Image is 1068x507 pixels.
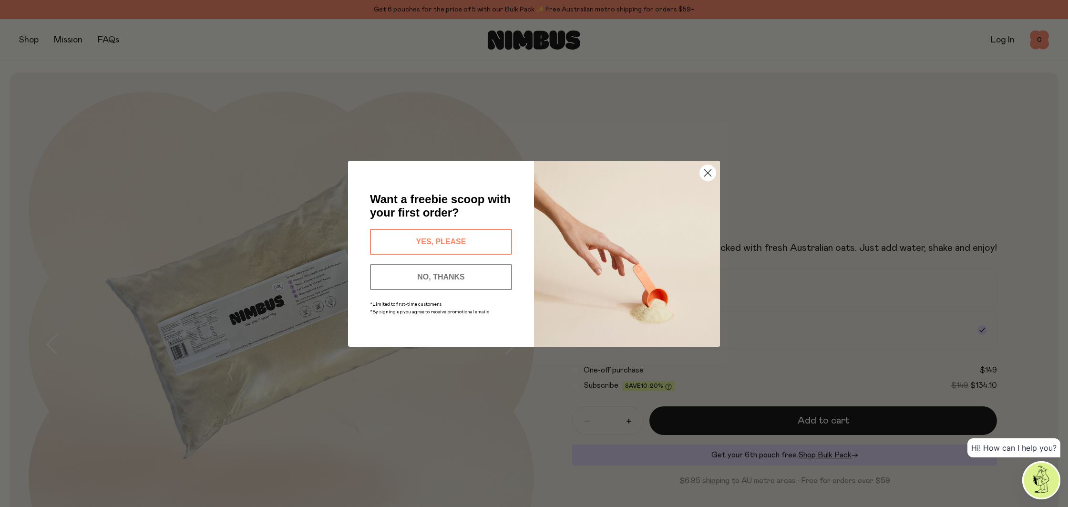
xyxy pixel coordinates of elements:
img: agent [1024,463,1059,498]
button: Close dialog [699,165,716,181]
button: NO, THANKS [370,264,512,290]
span: *By signing up you agree to receive promotional emails [370,310,489,314]
button: YES, PLEASE [370,229,512,255]
span: Want a freebie scoop with your first order? [370,193,511,219]
img: c0d45117-8e62-4a02-9742-374a5db49d45.jpeg [534,161,720,347]
div: Hi! How can I help you? [967,438,1060,457]
span: *Limited to first-time customers [370,302,442,307]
